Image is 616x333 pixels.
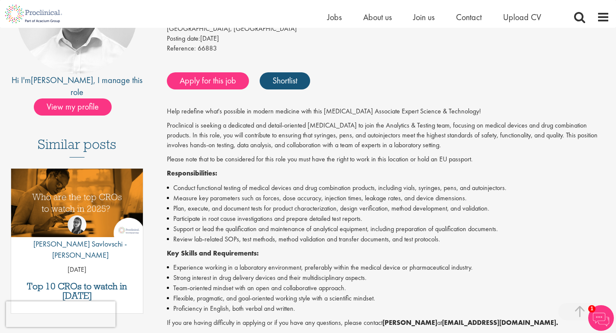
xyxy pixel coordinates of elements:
div: [DATE] [167,34,610,44]
img: Theodora Savlovschi - Wicks [68,215,86,234]
strong: [PERSON_NAME] [382,318,437,327]
li: Experience working in a laboratory environment, preferably within the medical device or pharmaceu... [167,262,610,273]
li: Support or lead the qualification and maintenance of analytical equipment, including preparation ... [167,224,610,234]
a: Link to a post [11,169,143,244]
a: Join us [413,12,435,23]
iframe: reCAPTCHA [6,301,115,327]
li: Review lab-related SOPs, test methods, method validation and transfer documents, and test protocols. [167,234,610,244]
li: Strong interest in drug delivery devices and their multidisciplinary aspects. [167,273,610,283]
a: Contact [456,12,482,23]
p: [PERSON_NAME] Savlovschi - [PERSON_NAME] [11,238,143,260]
li: Team-oriented mindset with an open and collaborative approach. [167,283,610,293]
a: View my profile [34,100,120,111]
strong: Key Skills and Requirements: [167,249,259,258]
span: Posting date: [167,34,200,43]
a: Jobs [327,12,342,23]
label: Reference: [167,44,196,54]
li: Conduct functional testing of medical devices and drug combination products, including vials, syr... [167,183,610,193]
img: Chatbot [588,305,614,331]
strong: Responsibilities: [167,169,217,178]
li: Measure key parameters such as forces, dose accuracy, injection times, leakage rates, and device ... [167,193,610,203]
li: Flexible, pragmatic, and goal-oriented working style with a scientific mindset. [167,293,610,303]
span: View my profile [34,98,112,116]
p: Proclinical is seeking a dedicated and detail-oriented [MEDICAL_DATA] to join the Analytics & Tes... [167,121,610,150]
div: Hi I'm , I manage this role [6,74,148,98]
p: If you are having difficulty in applying or if you have any questions, please contact at [167,318,610,328]
li: Proficiency in English, both verbal and written. [167,303,610,314]
a: [PERSON_NAME] [31,74,93,86]
a: About us [363,12,392,23]
span: 66883 [198,44,217,53]
a: Apply for this job [167,72,249,89]
h3: Similar posts [38,137,116,158]
a: Shortlist [260,72,310,89]
li: Participate in root cause investigations and prepare detailed test reports. [167,214,610,224]
p: Help redefine what's possible in modern medicine with this [MEDICAL_DATA] Associate Expert Scienc... [167,107,610,116]
p: [DATE] [11,265,143,275]
a: Upload CV [503,12,541,23]
div: [GEOGRAPHIC_DATA], [GEOGRAPHIC_DATA] [167,24,610,34]
strong: [EMAIL_ADDRESS][DOMAIN_NAME]. [442,318,558,327]
span: 1 [588,305,595,312]
li: Plan, execute, and document tests for product characterization, design verification, method devel... [167,203,610,214]
p: Please note that to be considered for this role you must have the right to work in this location ... [167,155,610,164]
a: Top 10 CROs to watch in [DATE] [15,282,139,300]
img: Top 10 CROs 2025 | Proclinical [11,169,143,237]
a: Theodora Savlovschi - Wicks [PERSON_NAME] Savlovschi - [PERSON_NAME] [11,215,143,265]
